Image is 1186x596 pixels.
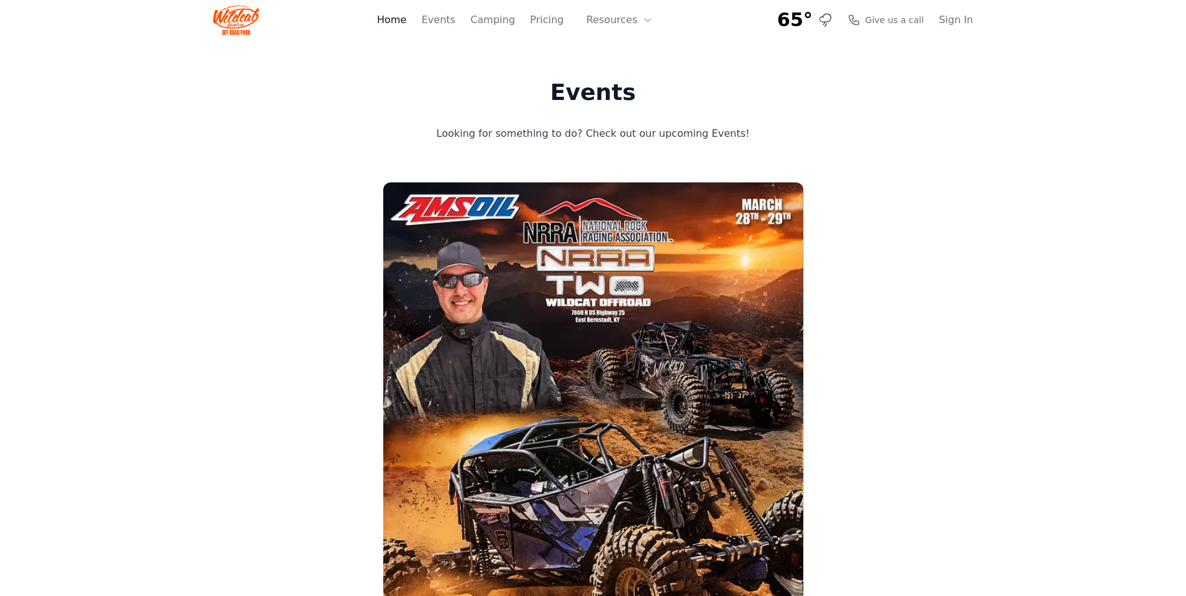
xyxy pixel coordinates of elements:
p: Looking for something to do? Check out our upcoming Events! [386,125,800,142]
button: Resources [579,7,660,32]
a: Camping [470,12,515,27]
a: Events [421,12,455,27]
img: Wildcat Logo [213,5,260,35]
h1: Events [386,80,800,105]
a: Pricing [530,12,564,27]
a: Sign In [939,12,973,27]
span: 65° [777,9,813,31]
a: Give us a call [848,14,924,26]
span: Give us a call [865,14,924,26]
a: Home [377,12,406,27]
